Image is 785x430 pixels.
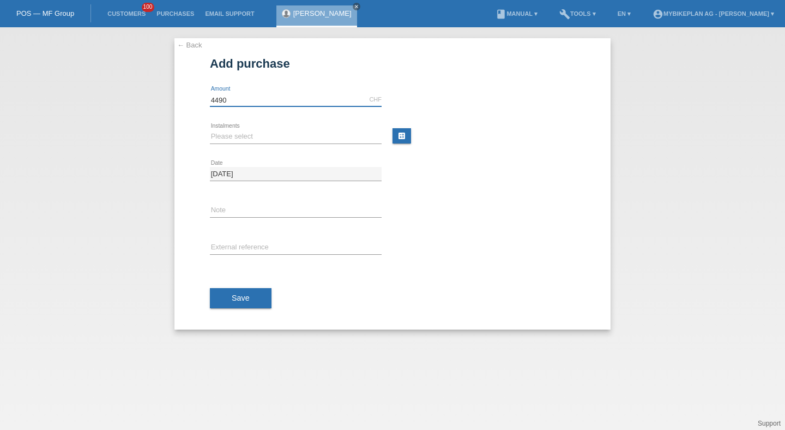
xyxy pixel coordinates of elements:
i: build [559,9,570,20]
a: Purchases [151,10,200,17]
button: Save [210,288,271,309]
a: Support [758,420,781,427]
div: CHF [369,96,382,103]
a: buildTools ▾ [554,10,601,17]
a: [PERSON_NAME] [293,9,352,17]
h1: Add purchase [210,57,575,70]
a: POS — MF Group [16,9,74,17]
a: account_circleMybikeplan AG - [PERSON_NAME] ▾ [647,10,780,17]
i: close [354,4,359,9]
i: account_circle [653,9,663,20]
a: bookManual ▾ [490,10,543,17]
a: calculate [392,128,411,144]
span: Save [232,294,250,302]
a: EN ▾ [612,10,636,17]
span: 100 [142,3,155,12]
i: calculate [397,132,406,140]
i: book [496,9,506,20]
a: ← Back [177,41,202,49]
a: Customers [102,10,151,17]
a: Email Support [200,10,259,17]
a: close [353,3,360,10]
